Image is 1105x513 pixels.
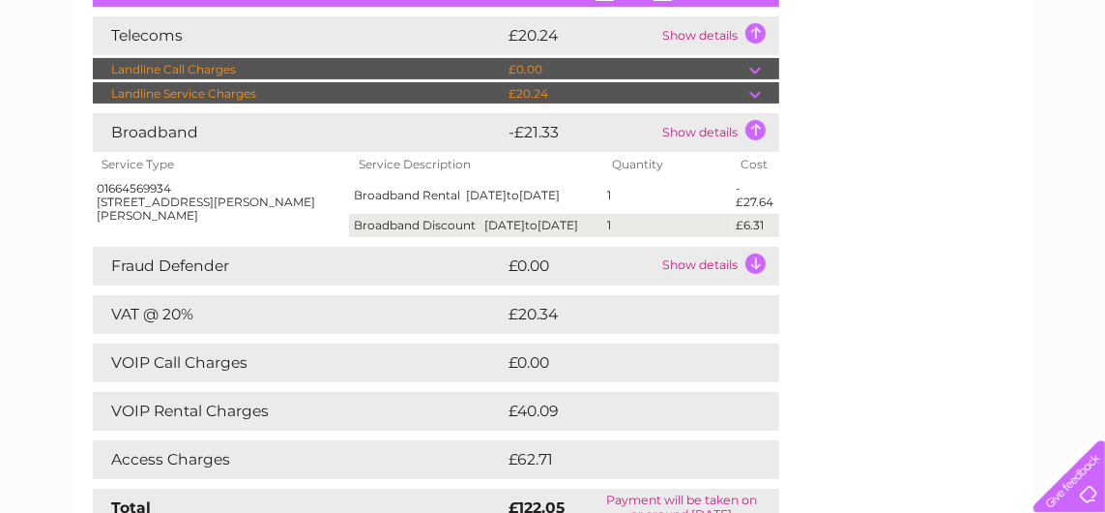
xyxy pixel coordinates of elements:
[505,16,658,55] td: £20.24
[93,16,505,55] td: Telecoms
[731,177,778,214] td: -£27.64
[525,218,538,232] span: to
[731,152,778,177] th: Cost
[505,82,749,106] td: £20.24
[602,177,732,214] td: 1
[765,82,801,97] a: Water
[505,344,735,382] td: £0.00
[507,188,519,202] span: to
[731,214,778,237] td: £6.31
[98,182,344,222] div: 01664569934 [STREET_ADDRESS][PERSON_NAME][PERSON_NAME]
[93,392,505,431] td: VOIP Rental Charges
[505,392,742,431] td: £40.09
[93,344,505,382] td: VOIP Call Charges
[658,113,779,152] td: Show details
[349,152,602,177] th: Service Description
[658,247,779,286] td: Show details
[505,113,658,152] td: -£21.33
[93,113,505,152] td: Broadband
[741,10,874,34] a: 0333 014 3131
[867,82,925,97] a: Telecoms
[602,152,732,177] th: Quantity
[658,16,779,55] td: Show details
[93,82,505,106] td: Landline Service Charges
[976,82,1024,97] a: Contact
[937,82,965,97] a: Blog
[1041,82,1087,97] a: Log out
[93,247,505,286] td: Fraud Defender
[93,58,505,81] td: Landline Call Charges
[505,58,749,81] td: £0.00
[505,440,738,479] td: £62.71
[93,152,349,177] th: Service Type
[349,177,602,214] td: Broadband Rental [DATE] [DATE]
[602,214,732,237] td: 1
[93,295,505,334] td: VAT @ 20%
[97,11,1010,94] div: Clear Business is a trading name of Verastar Limited (registered in [GEOGRAPHIC_DATA] No. 3667643...
[39,50,137,109] img: logo.png
[93,440,505,479] td: Access Charges
[505,247,658,286] td: £0.00
[813,82,856,97] a: Energy
[349,214,602,237] td: Broadband Discount [DATE] [DATE]
[505,295,741,334] td: £20.34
